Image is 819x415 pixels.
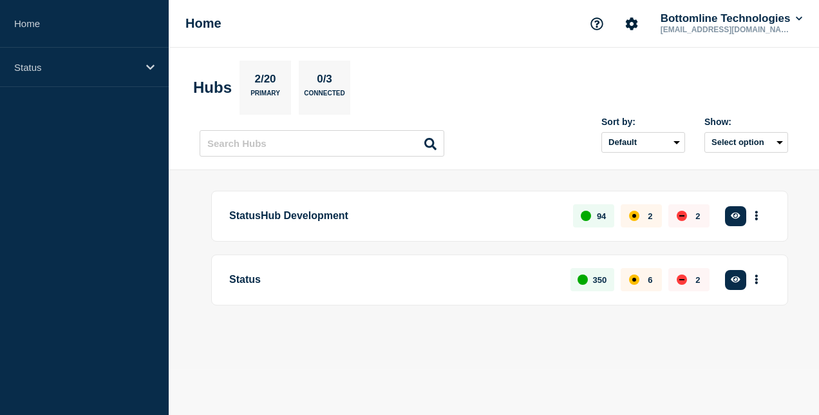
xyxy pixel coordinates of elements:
p: StatusHub Development [229,204,558,228]
button: Support [583,10,610,37]
p: 6 [648,275,652,285]
p: 94 [597,211,606,221]
h2: Hubs [193,79,232,97]
button: Select option [704,132,788,153]
h1: Home [185,16,221,31]
p: 2 [648,211,652,221]
p: [EMAIL_ADDRESS][DOMAIN_NAME] [658,25,792,34]
button: Bottomline Technologies [658,12,805,25]
p: Status [14,62,138,73]
button: Account settings [618,10,645,37]
select: Sort by [601,132,685,153]
div: affected [629,211,639,221]
div: Sort by: [601,117,685,127]
p: 2/20 [250,73,281,90]
p: 350 [593,275,607,285]
div: Show: [704,117,788,127]
p: 2 [695,275,700,285]
div: down [677,211,687,221]
div: up [581,211,591,221]
p: Primary [250,90,280,103]
p: Status [229,268,556,292]
div: up [578,275,588,285]
p: 2 [695,211,700,221]
p: 0/3 [312,73,337,90]
p: Connected [304,90,344,103]
button: More actions [748,268,765,292]
div: down [677,275,687,285]
div: affected [629,275,639,285]
button: More actions [748,204,765,228]
input: Search Hubs [200,130,444,157]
